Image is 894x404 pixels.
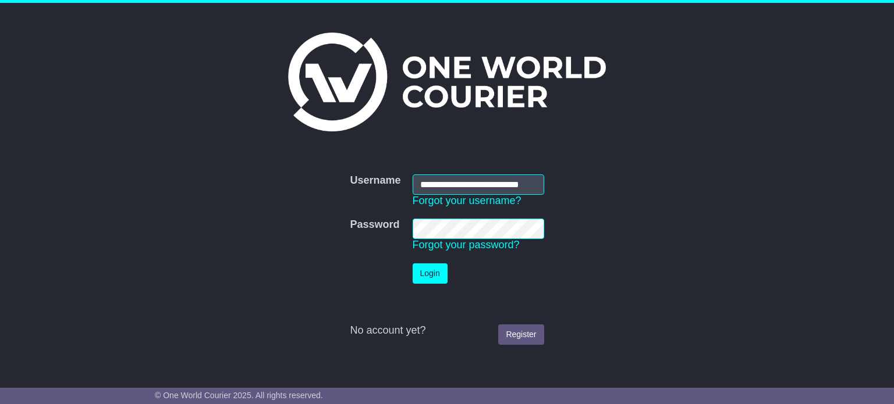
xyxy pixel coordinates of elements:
[350,219,399,231] label: Password
[498,324,544,345] a: Register
[155,391,323,400] span: © One World Courier 2025. All rights reserved.
[350,174,400,187] label: Username
[413,263,448,284] button: Login
[350,324,544,337] div: No account yet?
[413,195,521,206] a: Forgot your username?
[413,239,520,251] a: Forgot your password?
[288,33,606,131] img: One World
